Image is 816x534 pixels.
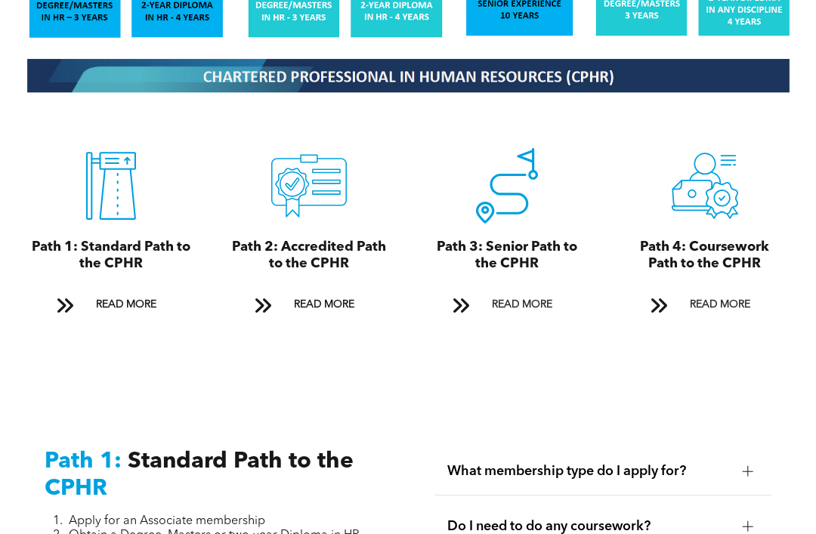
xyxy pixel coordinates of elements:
a: READ MORE [46,291,176,319]
span: READ MORE [91,291,162,319]
span: Path 1: [45,450,122,473]
span: Path 2: Accredited Path to the CPHR [232,240,386,270]
span: Path 3: Senior Path to the CPHR [437,240,577,270]
span: CPHR [45,477,107,500]
span: READ MORE [289,291,360,319]
span: Path 1: Standard Path to the CPHR [32,240,190,270]
span: Path 4: Coursework Path to the CPHR [640,240,769,270]
a: READ MORE [442,291,572,319]
span: READ MORE [685,291,756,319]
a: READ MORE [640,291,770,319]
span: Apply for an Associate membership [69,515,265,527]
span: Standard Path to the [128,450,354,473]
span: What membership type do I apply for? [447,463,731,480]
span: READ MORE [487,291,558,319]
a: READ MORE [244,291,374,319]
